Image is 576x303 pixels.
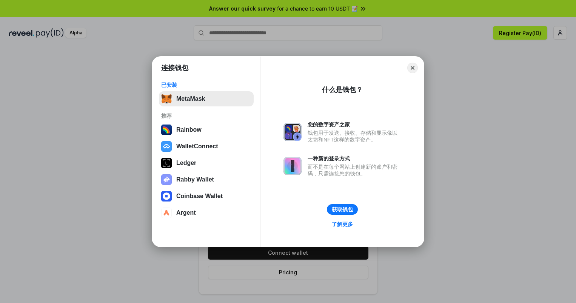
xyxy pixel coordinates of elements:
div: Rabby Wallet [176,176,214,183]
div: 推荐 [161,112,251,119]
button: 获取钱包 [327,204,358,215]
div: 而不是在每个网站上创建新的账户和密码，只需连接您的钱包。 [308,163,401,177]
div: MetaMask [176,95,205,102]
img: svg+xml,%3Csvg%20width%3D%2228%22%20height%3D%2228%22%20viewBox%3D%220%200%2028%2028%22%20fill%3D... [161,141,172,152]
button: Rabby Wallet [159,172,254,187]
img: svg+xml,%3Csvg%20width%3D%2228%22%20height%3D%2228%22%20viewBox%3D%220%200%2028%2028%22%20fill%3D... [161,191,172,201]
button: MetaMask [159,91,254,106]
img: svg+xml,%3Csvg%20xmlns%3D%22http%3A%2F%2Fwww.w3.org%2F2000%2Fsvg%22%20width%3D%2228%22%20height%3... [161,158,172,168]
button: Argent [159,205,254,220]
div: Rainbow [176,126,202,133]
div: 一种新的登录方式 [308,155,401,162]
img: svg+xml,%3Csvg%20fill%3D%22none%22%20height%3D%2233%22%20viewBox%3D%220%200%2035%2033%22%20width%... [161,94,172,104]
div: 了解更多 [332,221,353,228]
div: 已安装 [161,82,251,88]
div: 您的数字资产之家 [308,121,401,128]
a: 了解更多 [327,219,357,229]
img: svg+xml,%3Csvg%20width%3D%2228%22%20height%3D%2228%22%20viewBox%3D%220%200%2028%2028%22%20fill%3D... [161,208,172,218]
div: 什么是钱包？ [322,85,363,94]
img: svg+xml,%3Csvg%20xmlns%3D%22http%3A%2F%2Fwww.w3.org%2F2000%2Fsvg%22%20fill%3D%22none%22%20viewBox... [283,123,302,141]
div: 钱包用于发送、接收、存储和显示像以太坊和NFT这样的数字资产。 [308,129,401,143]
button: Coinbase Wallet [159,189,254,204]
img: svg+xml,%3Csvg%20xmlns%3D%22http%3A%2F%2Fwww.w3.org%2F2000%2Fsvg%22%20fill%3D%22none%22%20viewBox... [283,157,302,175]
div: 获取钱包 [332,206,353,213]
div: Argent [176,209,196,216]
button: Close [407,63,418,73]
button: WalletConnect [159,139,254,154]
div: WalletConnect [176,143,218,150]
img: svg+xml,%3Csvg%20width%3D%22120%22%20height%3D%22120%22%20viewBox%3D%220%200%20120%20120%22%20fil... [161,125,172,135]
div: Coinbase Wallet [176,193,223,200]
h1: 连接钱包 [161,63,188,72]
button: Rainbow [159,122,254,137]
button: Ledger [159,155,254,171]
img: svg+xml,%3Csvg%20xmlns%3D%22http%3A%2F%2Fwww.w3.org%2F2000%2Fsvg%22%20fill%3D%22none%22%20viewBox... [161,174,172,185]
div: Ledger [176,160,196,166]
